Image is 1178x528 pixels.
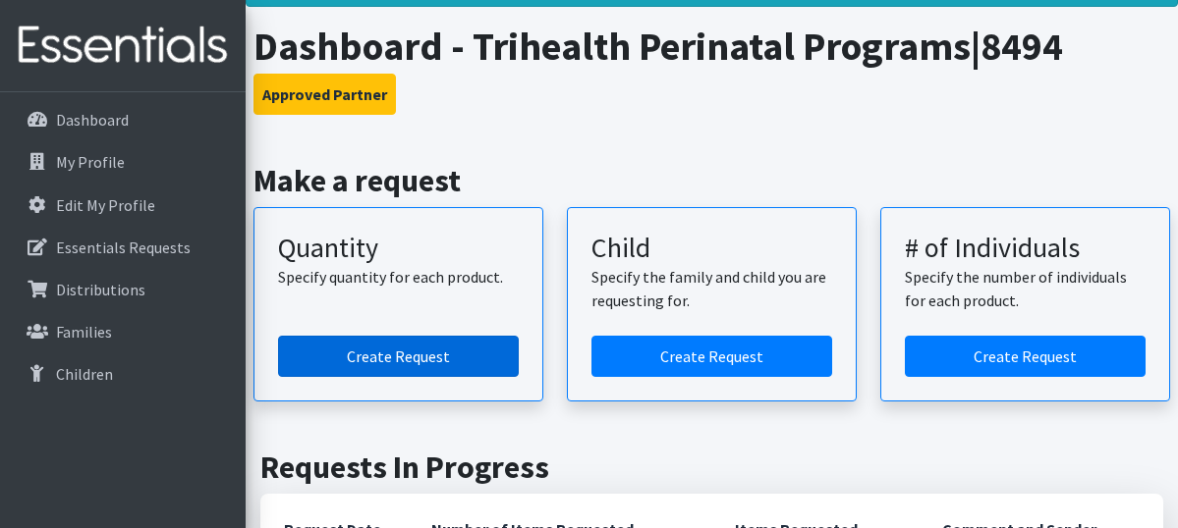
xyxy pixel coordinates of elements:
[8,270,238,309] a: Distributions
[253,23,1171,70] h1: Dashboard - Trihealth Perinatal Programs|8494
[56,110,129,130] p: Dashboard
[253,162,1171,199] h2: Make a request
[278,336,519,377] a: Create a request by quantity
[278,232,519,265] h3: Quantity
[8,185,238,225] a: Edit My Profile
[905,336,1146,377] a: Create a request by number of individuals
[260,449,1163,486] h2: Requests In Progress
[591,232,832,265] h3: Child
[591,265,832,312] p: Specify the family and child you are requesting for.
[905,265,1146,312] p: Specify the number of individuals for each product.
[56,364,113,384] p: Children
[591,336,832,377] a: Create a request for a child or family
[8,13,238,79] img: HumanEssentials
[905,232,1146,265] h3: # of Individuals
[278,265,519,289] p: Specify quantity for each product.
[8,354,238,394] a: Children
[8,142,238,182] a: My Profile
[8,312,238,351] a: Families
[56,238,191,257] p: Essentials Requests
[56,322,112,342] p: Families
[253,74,396,115] button: Approved Partner
[56,195,155,215] p: Edit My Profile
[56,152,125,172] p: My Profile
[8,100,238,139] a: Dashboard
[8,228,238,267] a: Essentials Requests
[56,280,145,299] p: Distributions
